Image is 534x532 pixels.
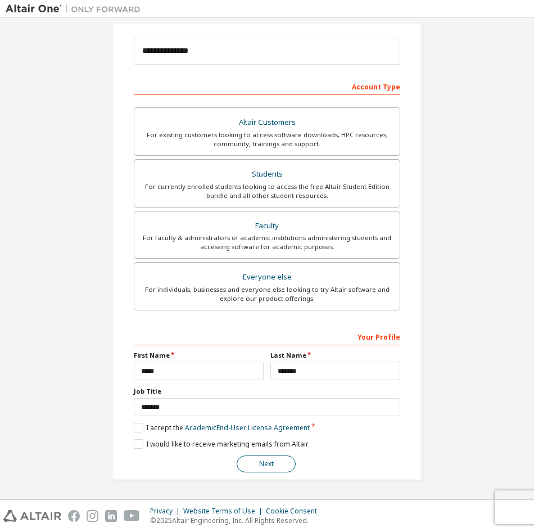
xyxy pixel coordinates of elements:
div: Cookie Consent [266,507,324,516]
img: youtube.svg [124,510,140,522]
div: Account Type [134,77,400,95]
button: Next [237,456,296,472]
div: Students [141,166,393,182]
div: For currently enrolled students looking to access the free Altair Student Edition bundle and all ... [141,182,393,200]
img: instagram.svg [87,510,98,522]
div: Your Profile [134,327,400,345]
label: First Name [134,351,264,360]
p: © 2025 Altair Engineering, Inc. All Rights Reserved. [150,516,324,525]
div: For existing customers looking to access software downloads, HPC resources, community, trainings ... [141,130,393,148]
div: For individuals, businesses and everyone else looking to try Altair software and explore our prod... [141,285,393,303]
div: Privacy [150,507,183,516]
img: Altair One [6,3,146,15]
div: For faculty & administrators of academic institutions administering students and accessing softwa... [141,233,393,251]
label: I would like to receive marketing emails from Altair [134,439,309,449]
label: Job Title [134,387,400,396]
img: linkedin.svg [105,510,117,522]
img: facebook.svg [68,510,80,522]
img: altair_logo.svg [3,510,61,522]
div: Website Terms of Use [183,507,266,516]
label: I accept the [134,423,310,432]
a: Academic End-User License Agreement [185,423,310,432]
div: Faculty [141,218,393,234]
div: Everyone else [141,269,393,285]
label: Last Name [270,351,400,360]
div: Altair Customers [141,115,393,130]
